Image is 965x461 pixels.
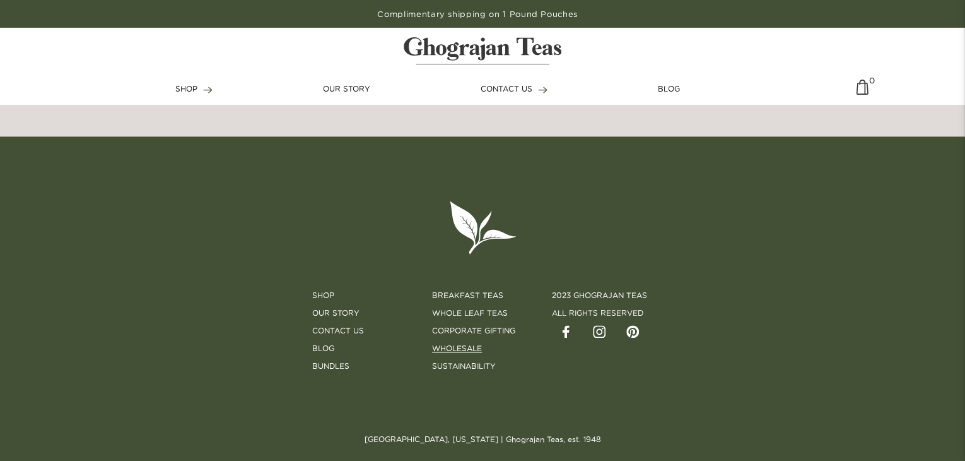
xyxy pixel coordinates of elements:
a: Whole Leaf Teas [432,308,508,319]
p: [GEOGRAPHIC_DATA], [US_STATE] | Ghograjan Teas, est. 1948 [223,433,743,445]
a: SUSTAINABILITY [432,361,496,372]
span: SHOP [175,85,197,93]
a: CONTACT US [481,83,547,95]
span: 0 [869,75,875,80]
img: pintrest.svg [626,325,639,338]
a: Blog [312,343,334,354]
li: all rights reserved [552,308,653,319]
span: CONTACT US [481,85,532,93]
img: logo-matt.svg [404,37,561,64]
a: Wholesale [432,343,482,354]
a: BLOG [658,83,680,95]
a: Shop [312,290,334,301]
img: instagram.svg [593,325,605,338]
img: logo-leaf.svg [448,200,517,255]
a: BUNDLES [312,361,349,372]
a: OUR STORY [323,83,370,95]
img: facebook.svg [559,325,572,338]
a: Breakfast Teas [432,290,503,301]
img: forward-arrow.svg [203,87,213,93]
a: Our Story [312,308,360,319]
li: 2023 Ghograjan Teas [552,290,653,301]
img: forward-arrow.svg [538,87,547,93]
a: 0 [856,80,868,104]
a: Corporate Gifting [432,325,515,337]
a: Contact Us [312,325,364,337]
a: SHOP [175,83,213,95]
img: cart-icon-matt.svg [856,80,868,104]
